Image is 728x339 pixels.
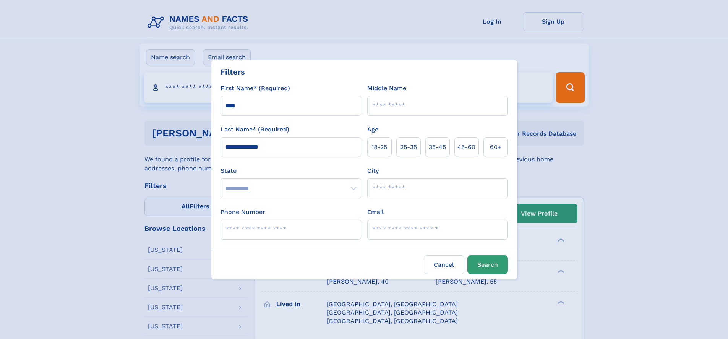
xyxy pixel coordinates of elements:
span: 25‑35 [400,143,417,152]
label: First Name* (Required) [221,84,290,93]
label: Age [367,125,378,134]
span: 35‑45 [429,143,446,152]
label: City [367,166,379,175]
label: Cancel [424,255,464,274]
div: Filters [221,66,245,78]
span: 18‑25 [371,143,387,152]
label: Phone Number [221,208,265,217]
span: 45‑60 [457,143,475,152]
label: Last Name* (Required) [221,125,289,134]
span: 60+ [490,143,501,152]
label: Email [367,208,384,217]
label: Middle Name [367,84,406,93]
button: Search [467,255,508,274]
label: State [221,166,361,175]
